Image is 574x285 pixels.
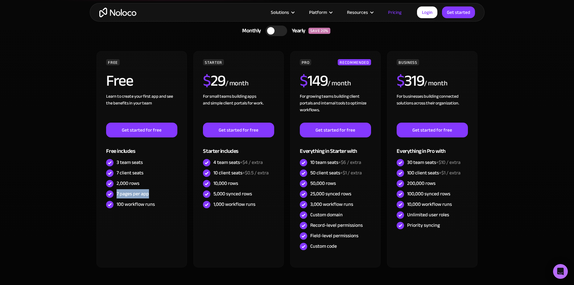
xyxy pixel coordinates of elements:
h2: Free [106,73,133,88]
span: +$10 / extra [436,158,460,167]
div: 10,000 rows [213,180,238,187]
div: 200,000 rows [407,180,436,187]
div: 100 workflow runs [117,201,155,208]
div: 7 client seats [117,169,143,176]
span: +$4 / extra [240,158,263,167]
a: Get started for free [203,123,274,137]
div: Free includes [106,137,177,157]
a: Get started for free [106,123,177,137]
h2: 319 [397,73,424,88]
span: +$1 / extra [439,168,460,177]
div: Resources [347,8,368,16]
div: Everything in Pro with [397,137,468,157]
div: For growing teams building client portals and internal tools to optimize workflows. [300,93,371,123]
div: Everything in Starter with [300,137,371,157]
div: Priority syncing [407,222,440,229]
div: / month [225,79,249,88]
a: Pricing [380,8,409,16]
div: PRO [300,59,311,65]
span: +$1 / extra [340,168,362,177]
div: Unlimited user roles [407,211,449,218]
span: $ [203,66,211,95]
h2: 149 [300,73,328,88]
div: Learn to create your first app and see the benefits in your team ‍ [106,93,177,123]
span: $ [300,66,308,95]
a: Get started for free [300,123,371,137]
div: For small teams building apps and simple client portals for work. ‍ [203,93,274,123]
a: home [99,8,136,17]
span: +$6 / extra [338,158,361,167]
a: Get started for free [397,123,468,137]
span: $ [397,66,404,95]
div: Field-level permissions [310,232,358,239]
div: Solutions [263,8,301,16]
div: 10 client seats [213,169,269,176]
div: / month [328,79,351,88]
div: 25,000 synced rows [310,190,351,197]
a: Get started [442,6,475,18]
div: 1,000 workflow runs [213,201,255,208]
div: 100 client seats [407,169,460,176]
div: Yearly [287,26,308,35]
a: Login [417,6,437,18]
div: 100,000 synced rows [407,190,450,197]
div: 10 team seats [310,159,361,166]
div: FREE [106,59,120,65]
div: Starter includes [203,137,274,157]
div: RECOMMENDED [338,59,371,65]
div: Record-level permissions [310,222,363,229]
div: 30 team seats [407,159,460,166]
div: 5,000 synced rows [213,190,252,197]
div: Platform [301,8,339,16]
div: STARTER [203,59,224,65]
div: 4 team seats [213,159,263,166]
div: Monthly [234,26,266,35]
div: BUSINESS [397,59,419,65]
div: 3,000 workflow runs [310,201,353,208]
div: 50,000 rows [310,180,336,187]
div: For businesses building connected solutions across their organization. ‍ [397,93,468,123]
div: Open Intercom Messenger [553,264,568,279]
h2: 29 [203,73,225,88]
div: Resources [339,8,380,16]
div: 2,000 rows [117,180,139,187]
div: 10,000 workflow runs [407,201,452,208]
div: SAVE 20% [308,28,330,34]
div: Custom domain [310,211,343,218]
div: Custom code [310,243,337,250]
div: 50 client seats [310,169,362,176]
div: / month [424,79,447,88]
div: Platform [309,8,327,16]
div: 7 pages per app [117,190,149,197]
div: 3 team seats [117,159,143,166]
div: Solutions [271,8,289,16]
span: +$0.5 / extra [242,168,269,177]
